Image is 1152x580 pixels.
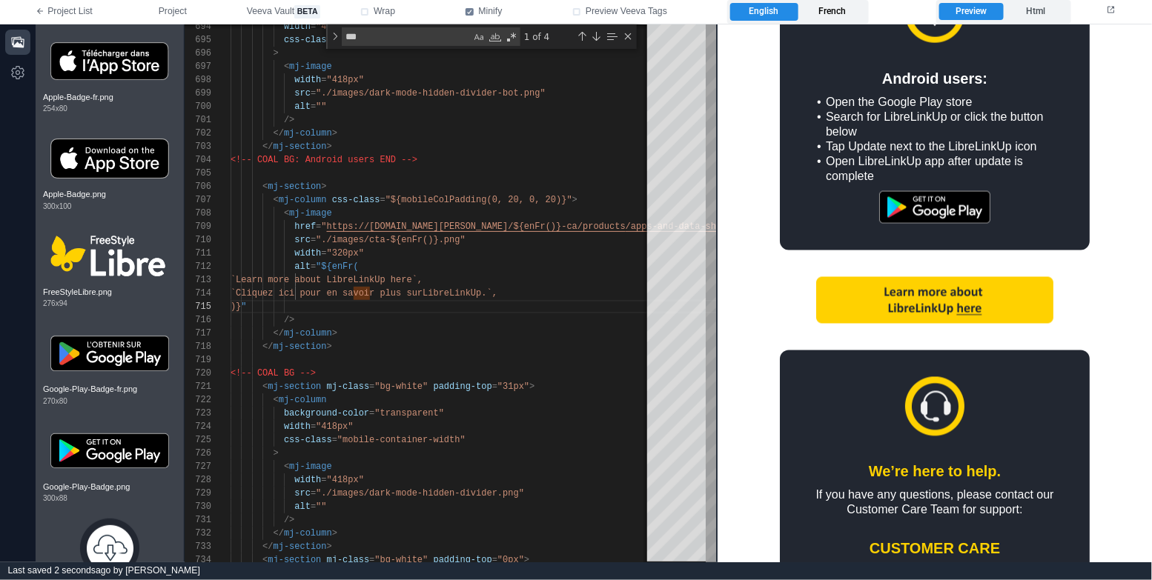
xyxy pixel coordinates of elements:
div: 702 [185,127,211,140]
label: English [730,3,798,21]
span: = [311,488,316,499]
span: alt [294,261,311,272]
span: <!-- COAL BG --> [231,368,316,379]
div: Previous Match (⇧Enter) [576,30,588,42]
div: 696 [185,47,211,60]
span: background-color [284,408,369,419]
span: css-class [332,195,380,205]
div: 723 [185,407,211,420]
div: 734 [185,553,211,567]
span: mj-column [279,195,327,205]
span: <!-- COAL BG: Android users END --> [231,155,417,165]
div: 712 [185,260,211,273]
span: mj-class [327,555,370,565]
div: 731 [185,513,211,527]
span: = [380,195,385,205]
span: beta [294,5,320,19]
span: < [284,61,289,72]
span: https://[DOMAIN_NAME][PERSON_NAME]/${enFr()}-ca/products [327,221,626,232]
span: mj-image [289,208,332,219]
span: > [332,128,337,139]
span: "./images/dark-mode-hidden-divider-bot.png" [316,88,546,99]
div: 707 [185,193,211,207]
span: </ [274,528,284,539]
span: mj-class [327,381,370,392]
div: 717 [185,327,211,340]
span: < [274,195,279,205]
div: 730 [185,500,211,513]
span: "${enFr( [316,261,359,272]
div: 728 [185,473,211,487]
span: mj-section [274,141,327,152]
label: French [798,3,866,21]
div: 708 [185,207,211,220]
span: > [524,555,529,565]
span: width [284,421,311,432]
span: = [321,475,326,485]
span: = [311,88,316,99]
span: > [529,381,534,392]
iframe: preview [718,24,1152,562]
span: = [311,501,316,512]
span: padding-top [434,381,492,392]
span: = [369,555,374,565]
div: 724 [185,420,211,433]
span: > [332,528,337,539]
span: "${mobileColPadding(0, 20, 0, 20)}" [385,195,572,205]
span: /apps-and-data-sharing/libre-linkup.html${utmTag(' [626,221,893,232]
span: width [294,475,321,485]
span: = [369,408,374,419]
div: Toggle Replace [328,24,342,49]
span: > [332,328,337,339]
div: 720 [185,367,211,380]
span: "./images/cta-${enFr()}.png" [316,235,466,245]
div: 704 [185,153,211,167]
span: " [241,301,246,312]
span: < [284,461,289,472]
div: 721 [185,380,211,393]
div: 732 [185,527,211,540]
span: > [327,141,332,152]
div: Use Regular Expression (⌥⌘R) [504,30,519,44]
span: Preview Veeva Tags [586,5,667,19]
span: "418px" [316,21,353,32]
span: width [294,75,321,85]
span: css-class [284,435,332,445]
span: )} [231,301,241,312]
span: "transparent" [374,408,444,419]
div: 725 [185,433,211,447]
span: > [274,448,279,459]
span: Veeva Vault [247,5,320,19]
div: 1 of 4 [523,27,574,46]
span: `Cliquez ici pour en savoir plus sur [231,288,423,299]
span: src [294,235,311,245]
span: mj-column [284,328,332,339]
div: 703 [185,140,211,153]
span: width [294,248,321,259]
div: 701 [185,113,211,127]
span: < [274,395,279,405]
span: > [274,48,279,59]
span: href [294,221,316,232]
span: mj-section [268,555,321,565]
textarea: Find [342,28,471,45]
span: 300 x 100 [43,201,71,212]
span: "bg-white" [374,555,428,565]
span: padding-top [434,555,492,565]
span: 276 x 94 [43,298,67,309]
span: 300 x 88 [43,493,67,504]
span: mj-section [274,541,327,552]
span: < [262,555,268,565]
div: 710 [185,233,211,247]
div: Match Whole Word (⌥⌘W) [488,30,503,44]
span: mj-section [268,181,321,192]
